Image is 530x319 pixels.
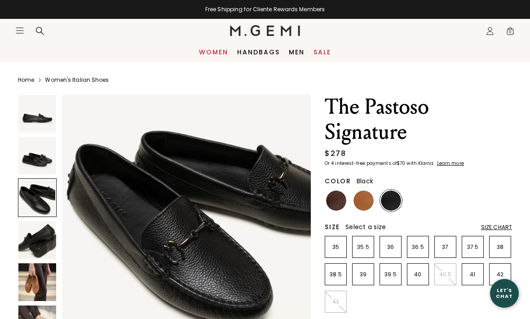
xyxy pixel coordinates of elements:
[18,76,34,84] a: Home
[407,271,428,278] p: 40
[345,222,386,231] span: Select a size
[326,191,346,211] img: Chocolate
[199,49,228,56] a: Women
[15,26,24,35] button: Open site menu
[506,28,515,37] span: 0
[381,191,401,211] img: Black
[325,298,346,306] p: 43
[325,271,346,278] p: 38.5
[407,244,428,251] p: 36.5
[436,161,464,166] a: Learn more
[18,263,56,301] img: The Pastoso Signature
[353,244,374,251] p: 35.5
[325,94,512,145] h1: The Pastoso Signature
[325,244,346,251] p: 35
[380,244,401,251] p: 36
[18,137,56,175] img: The Pastoso Signature
[490,244,511,251] p: 38
[325,160,397,167] klarna-placement-style-body: Or 4 interest-free payments of
[353,271,374,278] p: 39
[380,271,401,278] p: 39.5
[45,76,109,84] a: Women's Italian Shoes
[325,223,340,230] h2: Size
[397,160,405,167] klarna-placement-style-amount: $70
[289,49,305,56] a: Men
[437,160,464,167] klarna-placement-style-cta: Learn more
[230,25,300,36] img: M.Gemi
[490,288,519,299] div: Let's Chat
[435,244,456,251] p: 37
[481,224,512,231] div: Size Chart
[325,177,351,185] h2: Color
[237,49,280,56] a: Handbags
[435,271,456,278] p: 40.5
[314,49,331,56] a: Sale
[325,148,346,159] div: $278
[490,271,511,278] p: 42
[406,160,436,167] klarna-placement-style-body: with Klarna
[462,271,483,278] p: 41
[462,244,483,251] p: 37.5
[357,177,373,186] span: Black
[18,95,56,133] img: The Pastoso Signature
[353,191,374,211] img: Tan
[18,221,56,259] img: The Pastoso Signature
